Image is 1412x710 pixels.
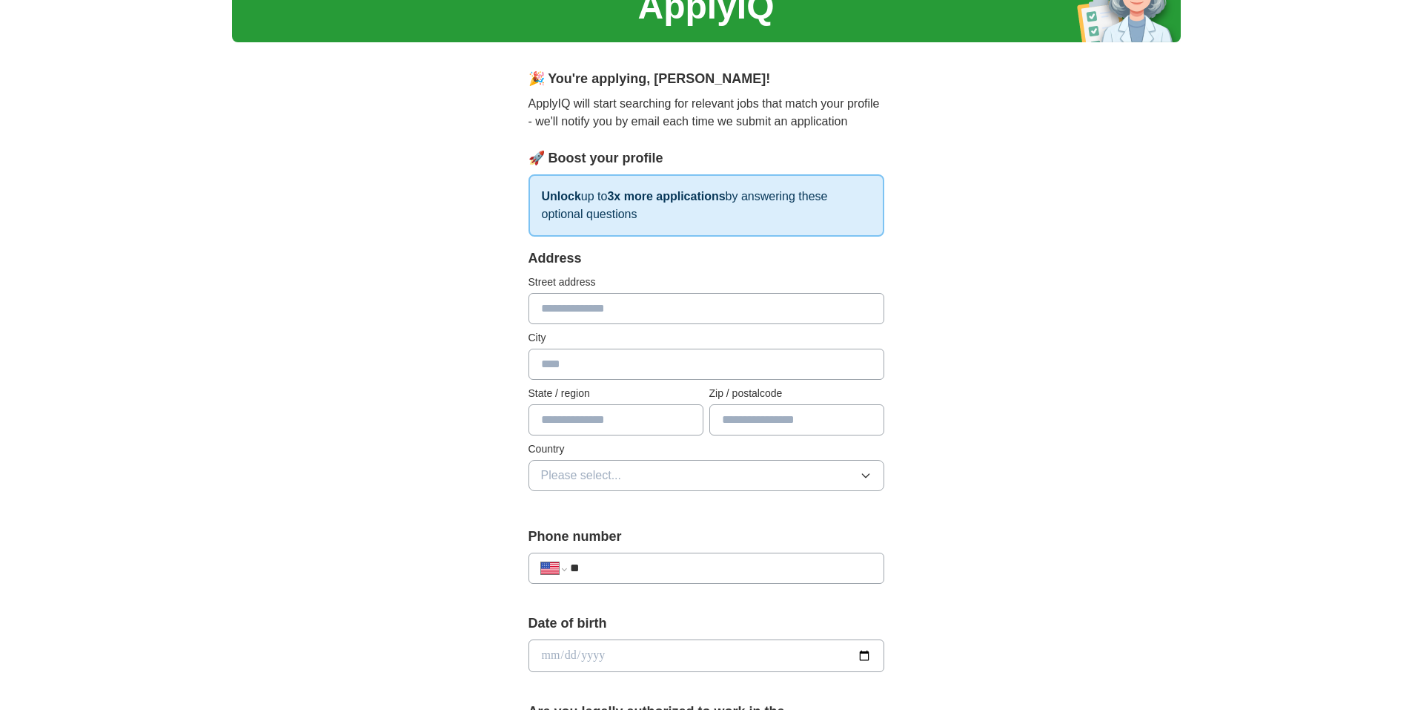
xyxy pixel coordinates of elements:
strong: 3x more applications [607,190,725,203]
label: City [528,330,884,346]
div: Address [528,249,884,269]
strong: Unlock [542,190,581,203]
label: Date of birth [528,614,884,634]
label: Zip / postalcode [709,386,884,401]
span: Please select... [541,467,622,484]
div: 🚀 Boost your profile [528,148,884,168]
button: Please select... [528,460,884,491]
label: Phone number [528,527,884,547]
label: Street address [528,275,884,290]
label: State / region [528,386,703,401]
p: ApplyIQ will start searching for relevant jobs that match your profile - we'll notify you by emai... [528,95,884,131]
div: 🎉 You're applying , [PERSON_NAME] ! [528,69,884,89]
p: up to by answering these optional questions [528,174,884,237]
label: Country [528,441,884,457]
